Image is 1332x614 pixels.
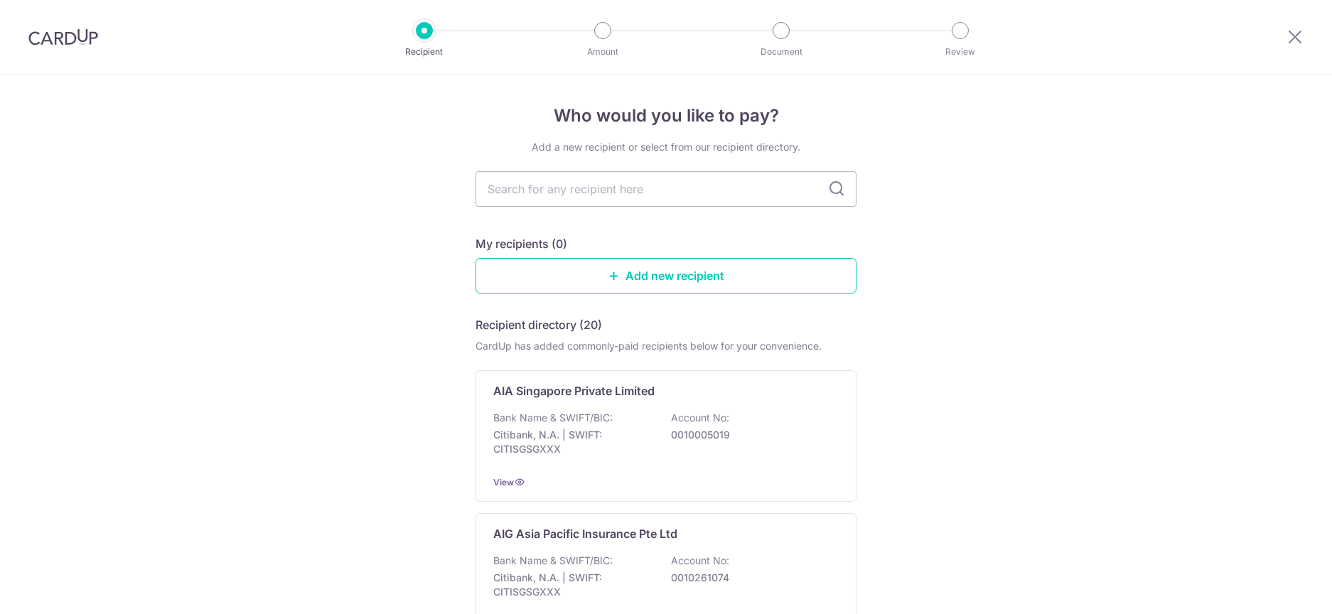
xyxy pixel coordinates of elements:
[729,45,834,59] p: Document
[493,554,613,568] p: Bank Name & SWIFT/BIC:
[493,382,655,399] p: AIA Singapore Private Limited
[476,140,856,154] div: Add a new recipient or select from our recipient directory.
[908,45,1013,59] p: Review
[671,411,729,425] p: Account No:
[493,411,613,425] p: Bank Name & SWIFT/BIC:
[550,45,655,59] p: Amount
[372,45,477,59] p: Recipient
[671,571,830,585] p: 0010261074
[28,28,98,45] img: CardUp
[493,525,677,542] p: AIG Asia Pacific Insurance Pte Ltd
[476,103,856,129] h4: Who would you like to pay?
[476,235,567,252] h5: My recipients (0)
[493,571,652,599] p: Citibank, N.A. | SWIFT: CITISGSGXXX
[671,554,729,568] p: Account No:
[476,339,856,353] div: CardUp has added commonly-paid recipients below for your convenience.
[476,316,602,333] h5: Recipient directory (20)
[493,428,652,456] p: Citibank, N.A. | SWIFT: CITISGSGXXX
[476,258,856,293] a: Add new recipient
[493,477,514,488] a: View
[476,171,856,207] input: Search for any recipient here
[671,428,830,442] p: 0010005019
